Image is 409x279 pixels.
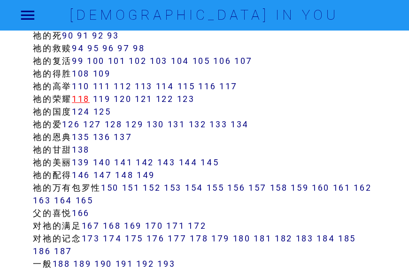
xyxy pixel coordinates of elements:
a: 120 [114,93,131,104]
a: 147 [93,170,112,180]
a: 191 [116,258,133,269]
a: 171 [166,220,185,231]
a: 157 [248,182,267,193]
a: 156 [227,182,245,193]
a: 153 [164,182,182,193]
a: 122 [156,93,174,104]
a: 154 [185,182,203,193]
a: 149 [137,170,155,180]
a: 162 [354,182,371,193]
a: 189 [73,258,91,269]
a: 190 [94,258,112,269]
a: 172 [188,220,206,231]
a: 155 [206,182,224,193]
a: 102 [129,55,147,66]
a: 104 [171,55,189,66]
a: 100 [87,55,105,66]
a: 111 [93,81,111,92]
a: 136 [93,132,111,142]
a: 112 [114,81,131,92]
a: 192 [136,258,154,269]
a: 90 [62,30,74,41]
a: 119 [93,93,111,104]
a: 163 [33,195,51,206]
a: 141 [114,157,132,168]
a: 94 [72,43,84,54]
a: 118 [72,93,90,104]
a: 167 [82,220,100,231]
a: 123 [177,93,194,104]
a: 148 [115,170,133,180]
a: 105 [192,55,210,66]
a: 97 [117,43,130,54]
a: 186 [33,246,51,256]
a: 98 [133,43,145,54]
a: 182 [275,233,293,244]
a: 158 [270,182,287,193]
a: 115 [177,81,195,92]
a: 95 [87,43,99,54]
a: 109 [93,68,111,79]
a: 139 [72,157,90,168]
a: 128 [105,119,123,130]
a: 175 [125,233,143,244]
a: 187 [54,246,72,256]
a: 170 [145,220,163,231]
a: 121 [135,93,153,104]
a: 161 [332,182,350,193]
a: 176 [147,233,165,244]
a: 106 [213,55,231,66]
a: 178 [190,233,208,244]
a: 127 [83,119,101,130]
a: 101 [108,55,126,66]
a: 180 [232,233,250,244]
a: 193 [157,258,175,269]
a: 169 [124,220,142,231]
a: 183 [295,233,313,244]
a: 96 [102,43,114,54]
a: 174 [103,233,122,244]
a: 133 [209,119,227,130]
a: 160 [312,182,330,193]
a: 143 [157,157,176,168]
a: 107 [234,55,253,66]
a: 126 [62,119,80,130]
a: 113 [135,81,153,92]
a: 135 [72,132,90,142]
a: 168 [103,220,121,231]
a: 124 [72,106,90,117]
a: 110 [72,81,90,92]
a: 152 [143,182,161,193]
a: 185 [338,233,356,244]
a: 92 [92,30,104,41]
iframe: Chat [369,237,402,272]
a: 151 [122,182,140,193]
a: 142 [136,157,154,168]
a: 146 [72,170,90,180]
a: 166 [72,208,90,218]
a: 91 [77,30,89,41]
a: 134 [231,119,249,130]
a: 93 [107,30,119,41]
a: 159 [291,182,309,193]
a: 103 [150,55,168,66]
a: 188 [53,258,70,269]
a: 173 [82,233,100,244]
a: 164 [54,195,72,206]
a: 108 [72,68,90,79]
a: 144 [178,157,197,168]
a: 137 [114,132,132,142]
a: 181 [254,233,271,244]
a: 150 [101,182,119,193]
a: 145 [201,157,219,168]
a: 177 [168,233,186,244]
a: 129 [125,119,143,130]
a: 165 [76,195,93,206]
a: 125 [93,106,111,117]
a: 131 [168,119,185,130]
a: 132 [188,119,206,130]
a: 179 [211,233,230,244]
a: 140 [93,157,111,168]
a: 184 [316,233,335,244]
a: 99 [72,55,84,66]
